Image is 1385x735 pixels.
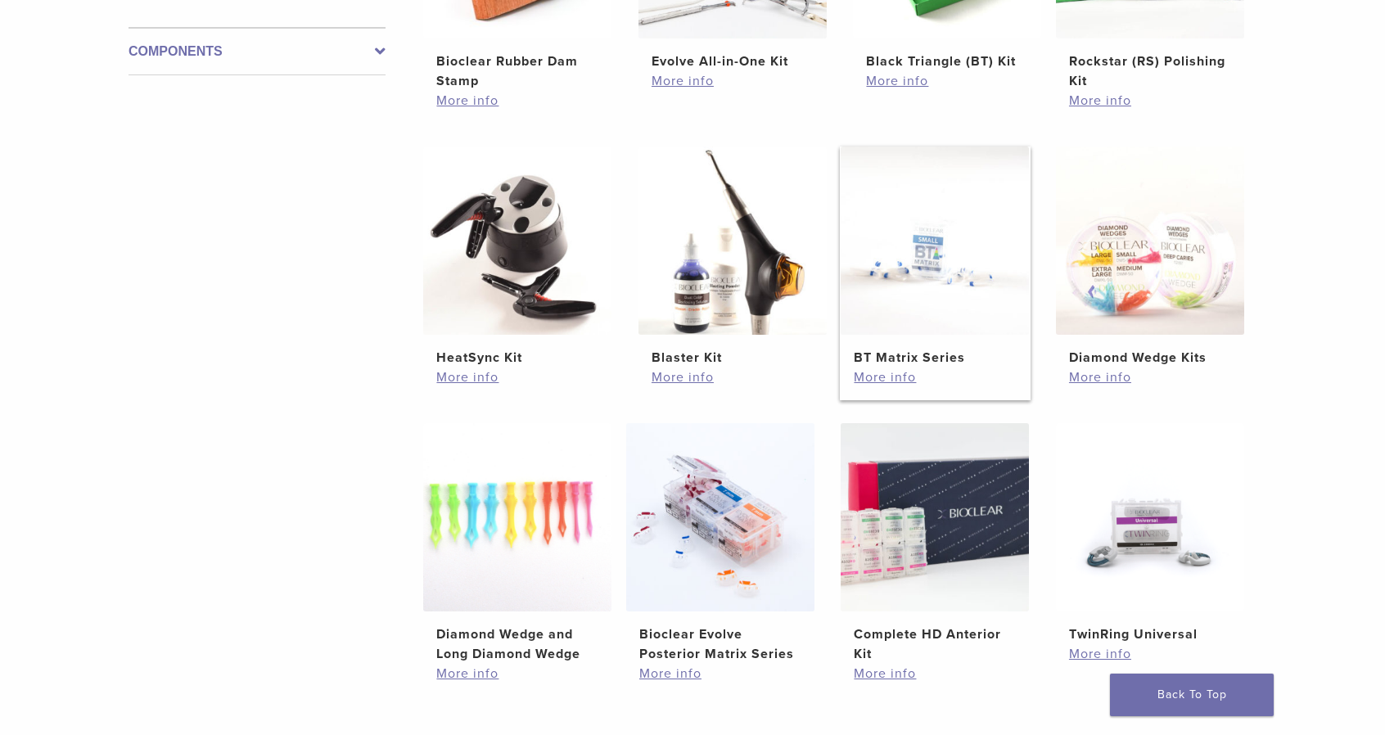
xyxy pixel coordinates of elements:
[1069,367,1231,387] a: More info
[866,52,1028,71] h2: Black Triangle (BT) Kit
[436,664,598,683] a: More info
[652,348,814,367] h2: Blaster Kit
[129,42,386,61] label: Components
[1110,674,1274,716] a: Back To Top
[1069,52,1231,91] h2: Rockstar (RS) Polishing Kit
[854,625,1016,664] h2: Complete HD Anterior Kit
[436,52,598,91] h2: Bioclear Rubber Dam Stamp
[1055,147,1246,367] a: Diamond Wedge KitsDiamond Wedge Kits
[1069,644,1231,664] a: More info
[1056,147,1244,335] img: Diamond Wedge Kits
[1069,625,1231,644] h2: TwinRing Universal
[639,625,801,664] h2: Bioclear Evolve Posterior Matrix Series
[423,147,611,335] img: HeatSync Kit
[638,147,827,335] img: Blaster Kit
[840,423,1031,664] a: Complete HD Anterior KitComplete HD Anterior Kit
[854,348,1016,367] h2: BT Matrix Series
[436,91,598,110] a: More info
[625,423,816,664] a: Bioclear Evolve Posterior Matrix SeriesBioclear Evolve Posterior Matrix Series
[1069,91,1231,110] a: More info
[841,423,1029,611] img: Complete HD Anterior Kit
[436,625,598,664] h2: Diamond Wedge and Long Diamond Wedge
[854,367,1016,387] a: More info
[652,71,814,91] a: More info
[1055,423,1246,644] a: TwinRing UniversalTwinRing Universal
[652,367,814,387] a: More info
[423,423,611,611] img: Diamond Wedge and Long Diamond Wedge
[854,664,1016,683] a: More info
[841,147,1029,335] img: BT Matrix Series
[652,52,814,71] h2: Evolve All-in-One Kit
[422,423,613,664] a: Diamond Wedge and Long Diamond WedgeDiamond Wedge and Long Diamond Wedge
[1056,423,1244,611] img: TwinRing Universal
[1069,348,1231,367] h2: Diamond Wedge Kits
[626,423,814,611] img: Bioclear Evolve Posterior Matrix Series
[840,147,1031,367] a: BT Matrix SeriesBT Matrix Series
[866,71,1028,91] a: More info
[436,348,598,367] h2: HeatSync Kit
[639,664,801,683] a: More info
[422,147,613,367] a: HeatSync KitHeatSync Kit
[638,147,828,367] a: Blaster KitBlaster Kit
[436,367,598,387] a: More info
